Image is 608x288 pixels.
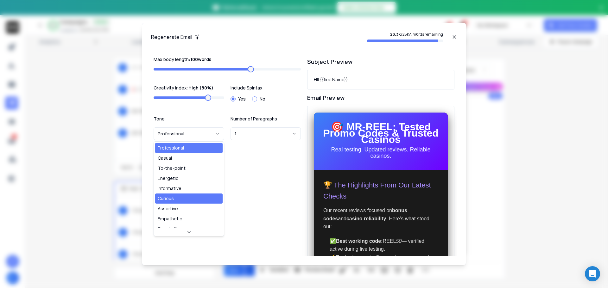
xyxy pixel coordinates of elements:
[158,165,186,171] div: To-the-point
[585,266,600,281] div: Open Intercom Messenger
[188,85,213,91] strong: High (80%)
[396,238,402,244] em: 50
[323,208,408,221] strong: bonus codes
[158,175,178,181] div: Energetic
[307,93,454,102] h1: Email Preview
[158,226,182,232] div: Storytelling
[158,145,184,151] div: Professional
[158,216,182,222] div: Empathetic
[323,206,438,231] div: Our recent reviews focused on and . Here’s what stood out:
[158,195,174,202] div: Curious
[314,77,348,83] div: HII {{firstName}}
[323,180,438,202] h2: 🏆 The Highlights From Our Latest Checks
[390,32,401,37] strong: 23.3K
[190,56,211,62] strong: 100 words
[154,127,224,140] button: Professional
[154,117,224,121] label: Tone
[307,57,454,66] h1: Subject Preview
[151,33,192,41] h1: Regenerate Email
[158,155,172,161] div: Casual
[336,238,383,244] strong: Best working code:
[322,146,440,159] div: Real testing. Updated reviews. Reliable casinos.
[231,86,301,90] label: Include Spintax
[330,253,438,269] li: ⚡ Two casinos processed withdrawals in under 1 hour.
[322,124,440,143] h1: 🎯 MR-REEL: Tested Promo Codes & Trusted Casinos
[158,205,178,212] div: Assertive
[238,97,246,101] label: Yes
[154,57,301,62] label: Max body length:
[346,216,386,221] strong: casino reliability
[260,97,265,101] label: No
[330,237,438,253] li: ✅ REEL — verified active during live testing.
[231,117,301,121] label: Number of Paragraphs
[158,185,181,192] div: Informative
[231,127,301,140] button: 1
[336,254,376,260] strong: Fastest payouts:
[367,32,443,37] p: / 25K AI Words remaining
[154,86,224,90] label: Creativity index:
